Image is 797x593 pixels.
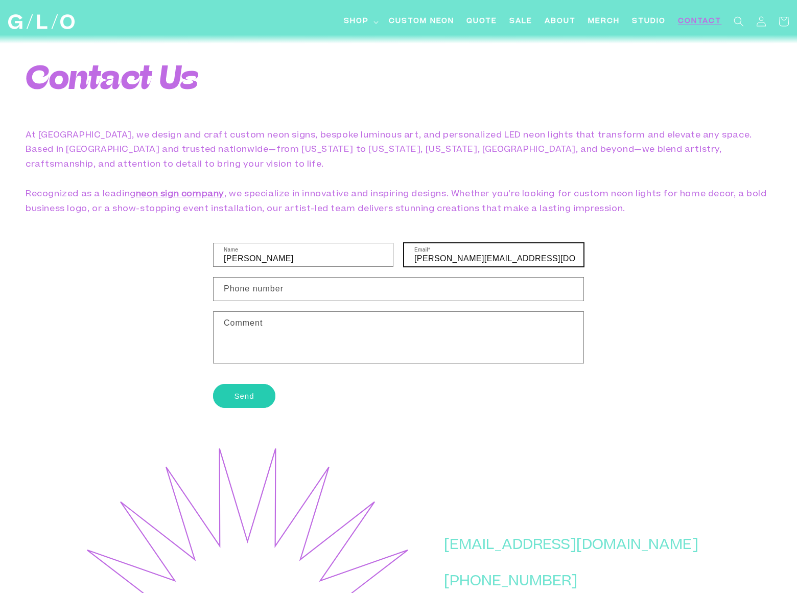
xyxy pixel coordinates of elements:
[545,16,576,27] span: About
[672,10,728,33] a: Contact
[214,243,393,266] input: Name
[632,16,666,27] span: Studio
[588,16,620,27] span: Merch
[444,575,698,590] p: [PHONE_NUMBER]
[383,10,460,33] a: Custom Neon
[389,16,454,27] span: Custom Neon
[213,384,275,408] button: Send
[404,243,583,266] input: Email
[509,16,532,27] span: SALE
[626,10,672,33] a: Studio
[4,11,78,33] a: GLO Studio
[338,10,383,33] summary: Shop
[746,544,797,593] iframe: Chat Widget
[214,278,583,301] input: Phone number
[444,538,698,554] p: [EMAIL_ADDRESS][DOMAIN_NAME]
[460,10,503,33] a: Quote
[582,10,626,33] a: Merch
[538,10,582,33] a: About
[136,190,224,198] a: neon sign company
[728,10,750,33] summary: Search
[8,14,75,29] img: GLO Studio
[344,16,369,27] span: Shop
[503,10,538,33] a: SALE
[466,16,497,27] span: Quote
[678,16,721,27] span: Contact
